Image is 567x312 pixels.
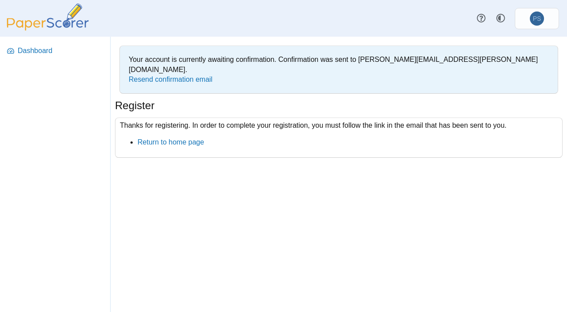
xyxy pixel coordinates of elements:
[18,46,104,56] span: Dashboard
[4,40,107,61] a: Dashboard
[115,98,154,113] h1: Register
[138,138,204,146] a: Return to home page
[124,50,553,89] div: Your account is currently awaiting confirmation. Confirmation was sent to [PERSON_NAME][EMAIL_ADD...
[530,11,544,26] span: Patrick Stephens
[533,15,541,22] span: Patrick Stephens
[4,4,92,30] img: PaperScorer
[129,76,212,83] a: Resend confirmation email
[115,118,563,158] div: Thanks for registering. In order to complete your registration, you must follow the link in the e...
[515,8,559,29] a: Patrick Stephens
[4,24,92,32] a: PaperScorer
